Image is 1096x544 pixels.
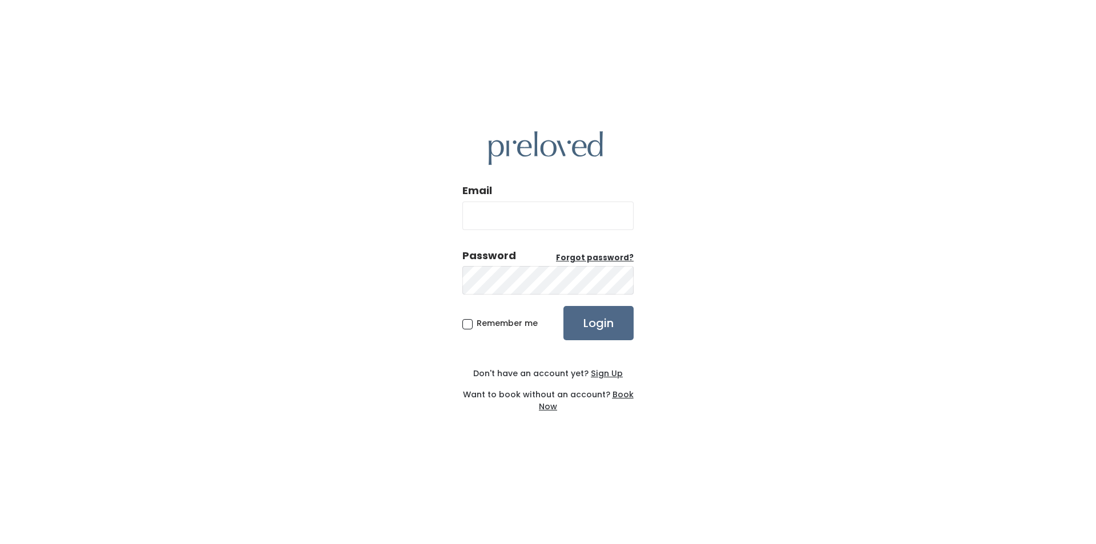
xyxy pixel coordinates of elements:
img: preloved logo [489,131,603,165]
div: Password [462,248,516,263]
a: Forgot password? [556,252,634,264]
label: Email [462,183,492,198]
input: Login [563,306,634,340]
u: Forgot password? [556,252,634,263]
u: Sign Up [591,368,623,379]
a: Book Now [539,389,634,412]
a: Sign Up [589,368,623,379]
div: Want to book without an account? [462,380,634,413]
span: Remember me [477,317,538,329]
div: Don't have an account yet? [462,368,634,380]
